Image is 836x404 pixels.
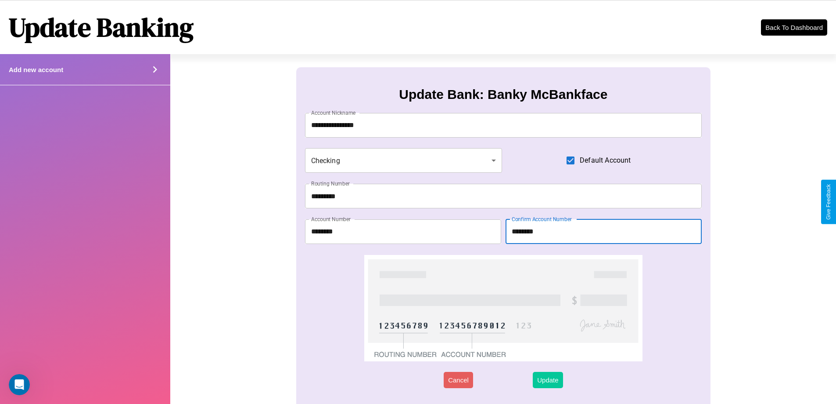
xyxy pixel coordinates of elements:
label: Routing Number [311,180,350,187]
label: Account Number [311,215,351,223]
label: Account Nickname [311,109,356,116]
div: Give Feedback [825,184,832,220]
button: Update [533,372,563,388]
span: Default Account [580,155,631,166]
label: Confirm Account Number [512,215,572,223]
button: Cancel [444,372,473,388]
iframe: Intercom live chat [9,374,30,395]
h3: Update Bank: Banky McBankface [399,87,607,102]
button: Back To Dashboard [761,19,827,36]
div: Checking [305,148,502,173]
h4: Add new account [9,66,63,73]
h1: Update Banking [9,9,194,45]
img: check [364,255,642,361]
